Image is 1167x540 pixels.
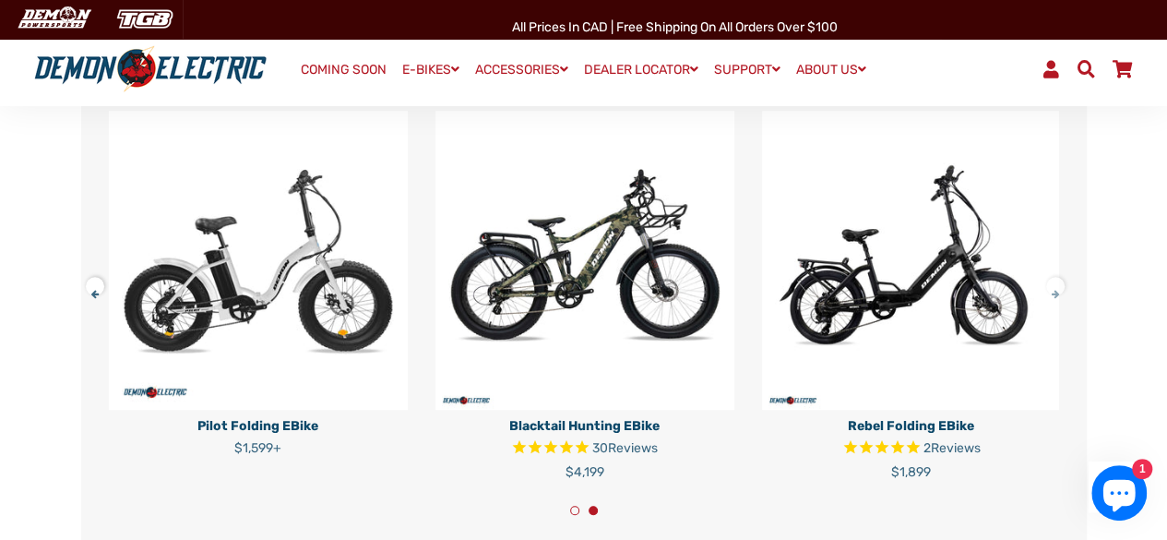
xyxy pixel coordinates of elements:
a: ACCESSORIES [469,56,575,83]
a: E-BIKES [396,56,466,83]
a: COMING SOON [294,57,393,83]
span: Reviews [931,440,981,456]
a: ABOUT US [790,56,873,83]
span: $1,899 [891,464,931,480]
span: All Prices in CAD | Free shipping on all orders over $100 [512,19,838,35]
img: Blacktail Hunting eBike - Demon Electric [435,111,734,410]
span: Reviews [608,440,658,456]
a: Rebel Folding eBike Rated 5.0 out of 5 stars 2 reviews $1,899 [762,410,1061,482]
span: $1,599+ [234,440,281,456]
a: Pilot Folding eBike $1,599+ [109,410,408,458]
span: Rated 4.7 out of 5 stars 30 reviews [435,438,734,460]
button: 1 of 2 [570,506,579,515]
inbox-online-store-chat: Shopify online store chat [1086,465,1152,525]
button: 2 of 2 [589,506,598,515]
span: Rated 5.0 out of 5 stars 2 reviews [762,438,1061,460]
img: TGB Canada [107,4,183,34]
a: SUPPORT [708,56,787,83]
p: Pilot Folding eBike [109,416,408,436]
span: 30 reviews [592,440,658,456]
span: 2 reviews [923,440,981,456]
img: Rebel Folding eBike - Demon Electric [762,111,1061,410]
a: Blacktail Hunting eBike Rated 4.7 out of 5 stars 30 reviews $4,199 [435,410,734,482]
img: Pilot Folding eBike - Demon Electric [109,111,408,410]
p: Rebel Folding eBike [762,416,1061,436]
a: DEALER LOCATOR [578,56,705,83]
img: Demon Electric logo [28,45,273,93]
p: Blacktail Hunting eBike [435,416,734,436]
span: $4,199 [566,464,604,480]
img: Demon Electric [9,4,98,34]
